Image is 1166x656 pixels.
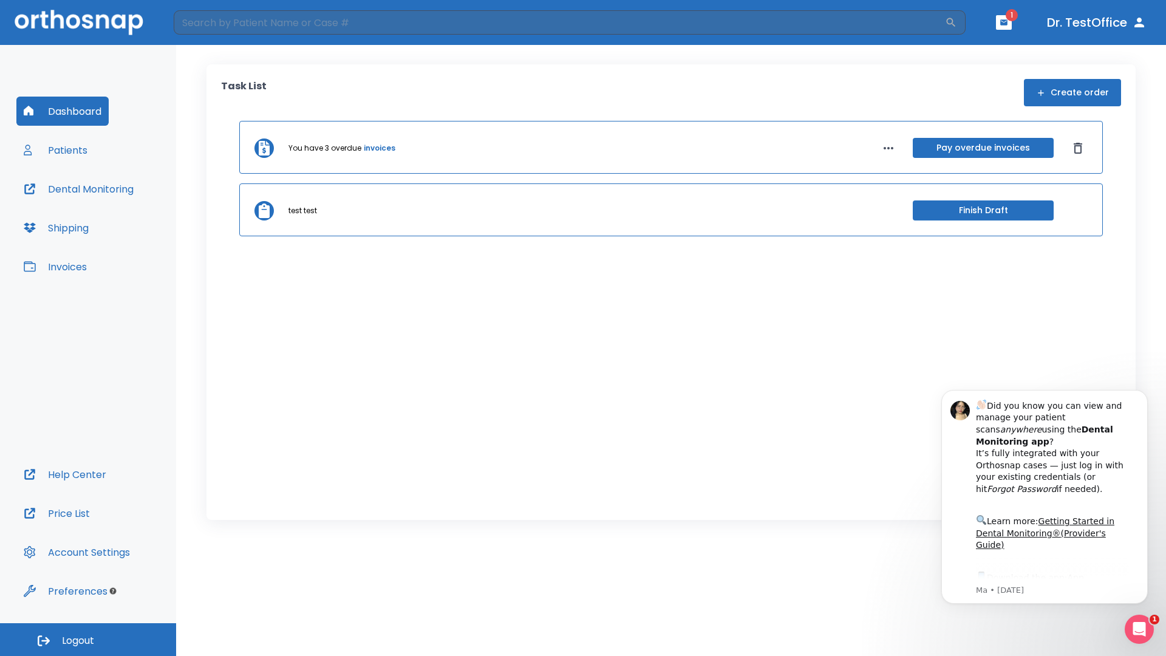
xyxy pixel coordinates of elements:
[288,143,361,154] p: You have 3 overdue
[1068,138,1088,158] button: Dismiss
[16,97,109,126] button: Dashboard
[174,10,945,35] input: Search by Patient Name or Case #
[53,198,206,260] div: Download the app: | ​ Let us know if you need help getting started!
[16,576,115,606] button: Preferences
[107,586,118,596] div: Tooltip anchor
[1024,79,1121,106] button: Create order
[288,205,317,216] p: test test
[15,10,143,35] img: Orthosnap
[16,499,97,528] button: Price List
[221,79,267,106] p: Task List
[16,538,137,567] button: Account Settings
[1150,615,1159,624] span: 1
[364,143,395,154] a: invoices
[1042,12,1151,33] button: Dr. TestOffice
[53,201,161,223] a: App Store
[53,213,206,224] p: Message from Ma, sent 3w ago
[16,135,95,165] button: Patients
[206,26,216,36] button: Dismiss notification
[1125,615,1154,644] iframe: Intercom live chat
[913,138,1054,158] button: Pay overdue invoices
[913,200,1054,220] button: Finish Draft
[62,634,94,647] span: Logout
[16,174,141,203] button: Dental Monitoring
[16,252,94,281] button: Invoices
[16,460,114,489] button: Help Center
[923,372,1166,623] iframe: Intercom notifications message
[16,213,96,242] button: Shipping
[1006,9,1018,21] span: 1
